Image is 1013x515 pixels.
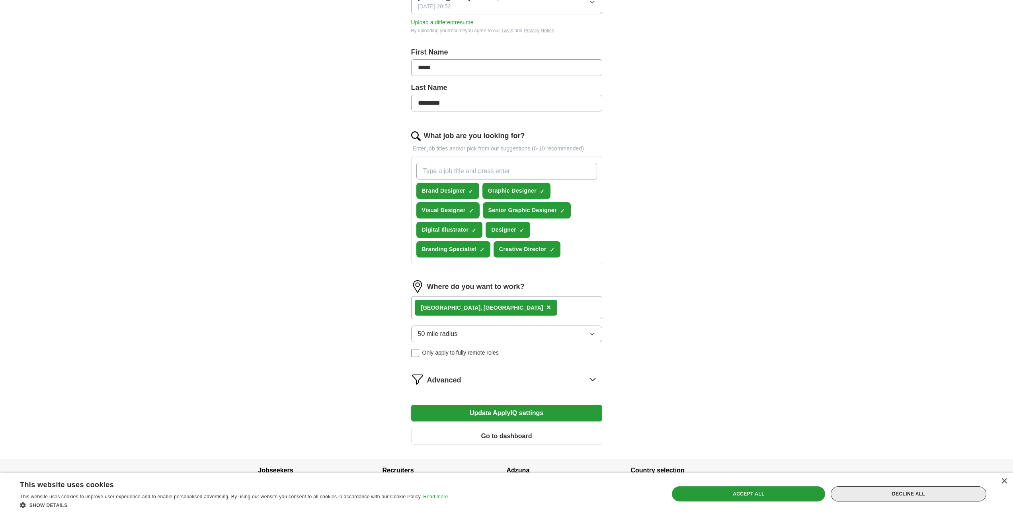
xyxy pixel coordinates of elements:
[524,28,554,33] a: Privacy Notice
[411,373,424,386] img: filter
[416,183,479,199] button: Brand Designer✓
[482,183,550,199] button: Graphic Designer✓
[411,349,419,357] input: Only apply to fully remote roles
[631,459,755,482] h4: Country selection
[546,302,551,314] button: ×
[468,188,473,195] span: ✓
[29,503,68,508] span: Show details
[20,501,448,509] div: Show details
[411,27,602,34] div: By uploading your resume you agree to our and .
[411,144,602,153] p: Enter job titles and/or pick from our suggestions (6-10 recommended)
[546,303,551,312] span: ×
[550,247,554,253] span: ✓
[472,227,476,234] span: ✓
[20,494,422,499] span: This website uses cookies to improve user experience and to enable personalised advertising. By u...
[422,349,499,357] span: Only apply to fully remote roles
[411,47,602,58] label: First Name
[418,2,451,11] span: [DATE] 20:52
[422,206,466,215] span: Visual Designer
[411,18,474,27] button: Upload a differentresume
[501,28,513,33] a: T&Cs
[411,82,602,93] label: Last Name
[488,187,537,195] span: Graphic Designer
[483,202,571,218] button: Senior Graphic Designer✓
[411,428,602,445] button: Go to dashboard
[20,478,428,490] div: This website uses cookies
[491,226,516,234] span: Designer
[427,281,525,292] label: Where do you want to work?
[424,131,525,141] label: What job are you looking for?
[560,208,565,214] span: ✓
[416,241,490,257] button: Branding Specialist✓
[423,494,448,499] a: Read more, opens a new window
[416,222,483,238] button: Digital Illustrator✓
[411,131,421,141] img: search.png
[421,304,543,312] div: [GEOGRAPHIC_DATA], [GEOGRAPHIC_DATA]
[416,202,480,218] button: Visual Designer✓
[499,245,547,254] span: Creative Director
[1001,478,1007,484] div: Close
[486,222,530,238] button: Designer✓
[418,329,458,339] span: 50 mile radius
[411,326,602,342] button: 50 mile radius
[480,247,484,253] span: ✓
[519,227,524,234] span: ✓
[411,405,602,421] button: Update ApplyIQ settings
[427,375,461,386] span: Advanced
[831,486,986,501] div: Decline all
[416,163,597,179] input: Type a job title and press enter
[494,241,560,257] button: Creative Director✓
[422,245,476,254] span: Branding Specialist
[422,187,465,195] span: Brand Designer
[540,188,545,195] span: ✓
[469,208,474,214] span: ✓
[411,280,424,293] img: location.png
[488,206,557,215] span: Senior Graphic Designer
[672,486,825,501] div: Accept all
[422,226,469,234] span: Digital Illustrator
